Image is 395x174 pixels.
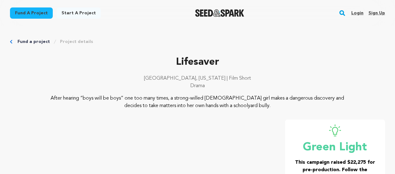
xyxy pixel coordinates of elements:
[10,55,385,70] p: Lifesaver
[10,75,385,82] p: [GEOGRAPHIC_DATA], [US_STATE] | Film Short
[17,39,50,45] a: Fund a project
[10,7,53,19] a: Fund a project
[195,9,244,17] img: Seed&Spark Logo Dark Mode
[47,95,348,110] p: After hearing “boys will be boys” one too many times, a strong-willed [DEMOGRAPHIC_DATA] girl mak...
[10,82,385,90] p: Drama
[10,39,385,45] div: Breadcrumb
[351,8,363,18] a: Login
[368,8,385,18] a: Sign up
[57,7,101,19] a: Start a project
[293,141,378,154] p: Green Light
[195,9,244,17] a: Seed&Spark Homepage
[60,39,93,45] a: Project details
